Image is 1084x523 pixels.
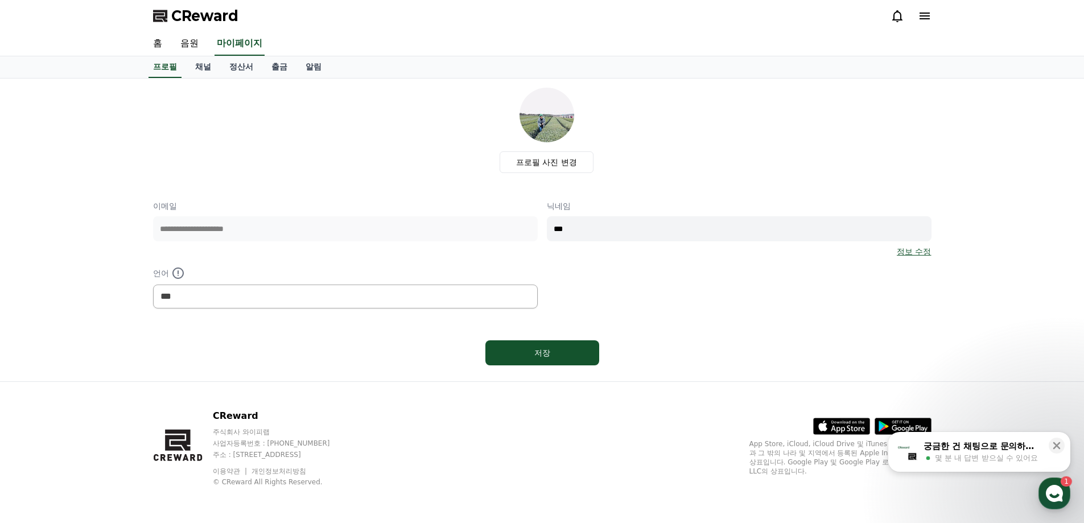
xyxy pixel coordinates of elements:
[186,56,220,78] a: 채널
[508,347,576,359] div: 저장
[500,151,593,173] label: 프로필 사진 변경
[153,266,538,280] p: 언어
[213,450,352,459] p: 주소 : [STREET_ADDRESS]
[213,477,352,487] p: © CReward All Rights Reserved.
[897,246,931,257] a: 정보 수정
[547,200,932,212] p: 닉네임
[262,56,296,78] a: 출금
[296,56,331,78] a: 알림
[252,467,306,475] a: 개인정보처리방침
[213,427,352,436] p: 주식회사 와이피랩
[485,340,599,365] button: 저장
[220,56,262,78] a: 정산서
[213,409,352,423] p: CReward
[749,439,932,476] p: App Store, iCloud, iCloud Drive 및 iTunes Store는 미국과 그 밖의 나라 및 지역에서 등록된 Apple Inc.의 서비스 상표입니다. Goo...
[215,32,265,56] a: 마이페이지
[213,439,352,448] p: 사업자등록번호 : [PHONE_NUMBER]
[149,56,182,78] a: 프로필
[171,7,238,25] span: CReward
[153,200,538,212] p: 이메일
[520,88,574,142] img: profile_image
[171,32,208,56] a: 음원
[144,32,171,56] a: 홈
[153,7,238,25] a: CReward
[213,467,249,475] a: 이용약관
